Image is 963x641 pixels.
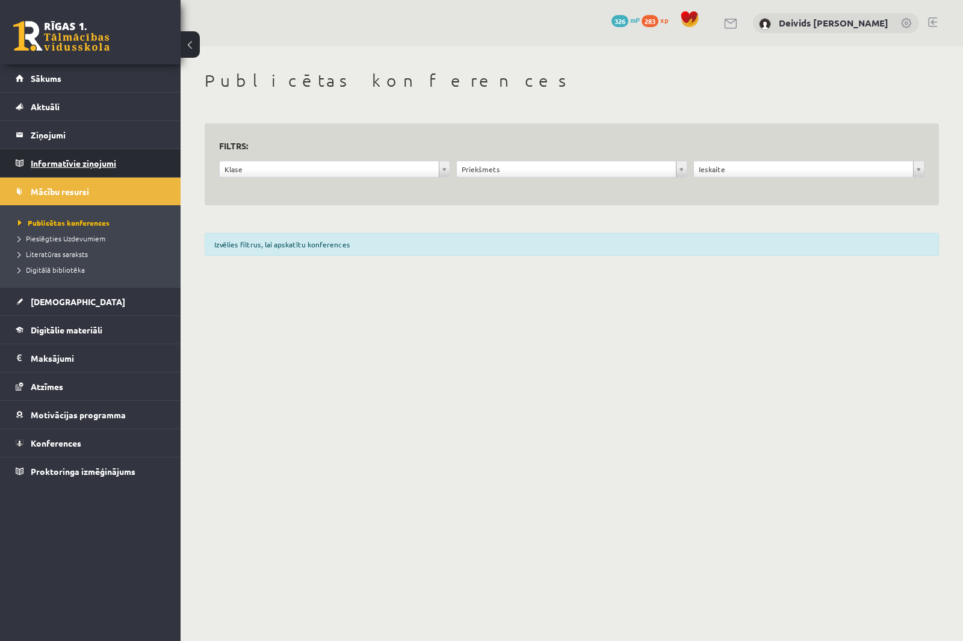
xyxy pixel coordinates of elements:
span: Konferences [31,438,81,448]
a: Digitālā bibliotēka [18,264,169,275]
a: Priekšmets [457,161,687,177]
span: Literatūras saraksts [18,249,88,259]
a: Literatūras saraksts [18,249,169,259]
span: Priekšmets [462,161,671,177]
a: 326 mP [612,15,640,25]
legend: Maksājumi [31,344,166,372]
span: Aktuāli [31,101,60,112]
a: Publicētas konferences [18,217,169,228]
a: Maksājumi [16,344,166,372]
legend: Informatīvie ziņojumi [31,149,166,177]
a: Ieskaite [694,161,924,177]
a: Mācību resursi [16,178,166,205]
a: Ziņojumi [16,121,166,149]
span: Publicētas konferences [18,218,110,228]
span: 283 [642,15,658,27]
a: Aktuāli [16,93,166,120]
a: Pieslēgties Uzdevumiem [18,233,169,244]
a: Atzīmes [16,373,166,400]
a: Konferences [16,429,166,457]
span: Pieslēgties Uzdevumiem [18,234,105,243]
a: 283 xp [642,15,674,25]
a: Digitālie materiāli [16,316,166,344]
div: Izvēlies filtrus, lai apskatītu konferences [205,233,939,256]
a: Sākums [16,64,166,92]
a: [DEMOGRAPHIC_DATA] [16,288,166,315]
a: Motivācijas programma [16,401,166,429]
img: Deivids Gregors Zeile [759,18,771,30]
span: Mācību resursi [31,186,89,197]
a: Rīgas 1. Tālmācības vidusskola [13,21,110,51]
span: Atzīmes [31,381,63,392]
span: Digitālie materiāli [31,324,102,335]
a: Klase [220,161,450,177]
a: Informatīvie ziņojumi [16,149,166,177]
legend: Ziņojumi [31,121,166,149]
span: 326 [612,15,628,27]
span: [DEMOGRAPHIC_DATA] [31,296,125,307]
span: Proktoringa izmēģinājums [31,466,135,477]
span: Motivācijas programma [31,409,126,420]
a: Deivids [PERSON_NAME] [779,17,888,29]
span: Sākums [31,73,61,84]
span: mP [630,15,640,25]
span: Digitālā bibliotēka [18,265,85,274]
span: Ieskaite [699,161,908,177]
a: Proktoringa izmēģinājums [16,457,166,485]
span: xp [660,15,668,25]
span: Klase [224,161,434,177]
h3: Filtrs: [219,138,910,154]
h1: Publicētas konferences [205,70,939,91]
